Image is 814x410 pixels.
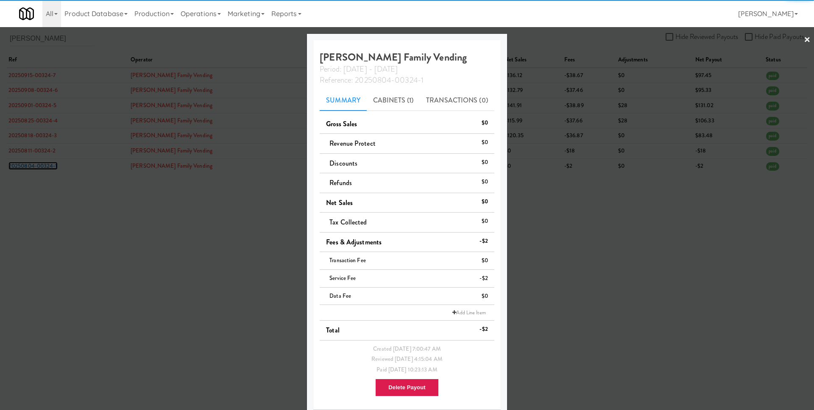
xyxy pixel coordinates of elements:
span: Reference: 20250804-00324-1 [320,75,424,86]
div: $0 [482,177,488,187]
div: $0 [482,255,488,266]
a: Summary [320,90,367,111]
div: $0 [482,118,488,128]
li: Transaction Fee$0 [320,252,494,270]
div: Reviewed [DATE] 4:15:04 AM [326,354,488,365]
span: Tax Collected [329,217,367,227]
div: Created [DATE] 7:00:47 AM [326,344,488,355]
a: Transactions (0) [420,90,494,111]
span: Total [326,325,340,335]
span: Net Sales [326,198,353,208]
span: Data Fee [329,292,351,300]
span: Revenue Protect [329,139,376,148]
div: $0 [482,216,488,227]
h4: [PERSON_NAME] Family Vending [320,52,494,85]
div: $0 [482,197,488,207]
a: × [804,27,811,53]
div: -$2 [479,324,488,335]
span: Transaction Fee [329,256,366,264]
span: Gross Sales [326,119,357,129]
div: Paid [DATE] 10:23:13 AM [326,365,488,375]
div: $0 [482,137,488,148]
div: -$2 [479,236,488,247]
span: Refunds [329,178,352,188]
a: Cabinets (1) [367,90,420,111]
div: -$2 [479,273,488,284]
li: Data Fee$0 [320,288,494,305]
div: $0 [482,157,488,168]
a: Add Line Item [450,308,488,317]
div: $0 [482,291,488,302]
li: Service Fee-$2 [320,270,494,288]
span: Period: [DATE] - [DATE] [320,64,398,75]
span: Service Fee [329,274,356,282]
button: Delete Payout [375,379,438,396]
span: Fees & Adjustments [326,237,382,247]
img: Micromart [19,6,34,21]
span: Discounts [329,158,357,168]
